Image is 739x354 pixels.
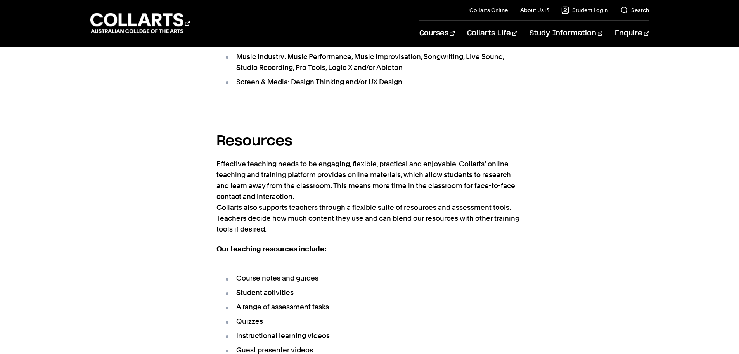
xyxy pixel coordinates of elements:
[224,302,523,312] li: A range of assessment tasks
[467,21,517,46] a: Collarts Life
[469,6,508,14] a: Collarts Online
[530,21,602,46] a: Study Information
[561,6,608,14] a: Student Login
[224,77,523,87] li: Screen & Media: Design Thinking and/or UX Design
[615,21,649,46] a: Enquire
[224,330,523,341] li: Instructional learning videos
[216,131,523,152] h4: Resources
[520,6,549,14] a: About Us
[419,21,455,46] a: Courses
[216,159,523,235] p: Effective teaching needs to be engaging, flexible, practical and enjoyable. Collarts’ online teac...
[224,273,523,284] li: Course notes and guides
[216,245,326,253] strong: Our teaching resources include:
[90,12,190,34] div: Go to homepage
[224,316,523,327] li: Quizzes
[620,6,649,14] a: Search
[224,287,523,298] li: Student activities
[224,51,523,73] li: Music industry: Music Performance, Music Improvisation, Songwriting, Live Sound, Studio Recording...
